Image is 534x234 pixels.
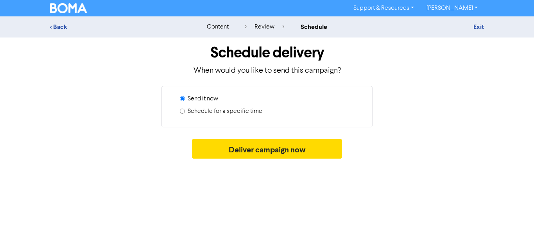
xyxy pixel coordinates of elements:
[188,107,262,116] label: Schedule for a specific time
[50,3,87,13] img: BOMA Logo
[245,22,284,32] div: review
[301,22,327,32] div: schedule
[207,22,229,32] div: content
[50,22,187,32] div: < Back
[188,94,218,104] label: Send it now
[495,196,534,234] iframe: Chat Widget
[420,2,484,14] a: [PERSON_NAME]
[50,65,484,77] p: When would you like to send this campaign?
[473,23,484,31] a: Exit
[192,139,342,159] button: Deliver campaign now
[50,44,484,62] h1: Schedule delivery
[347,2,420,14] a: Support & Resources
